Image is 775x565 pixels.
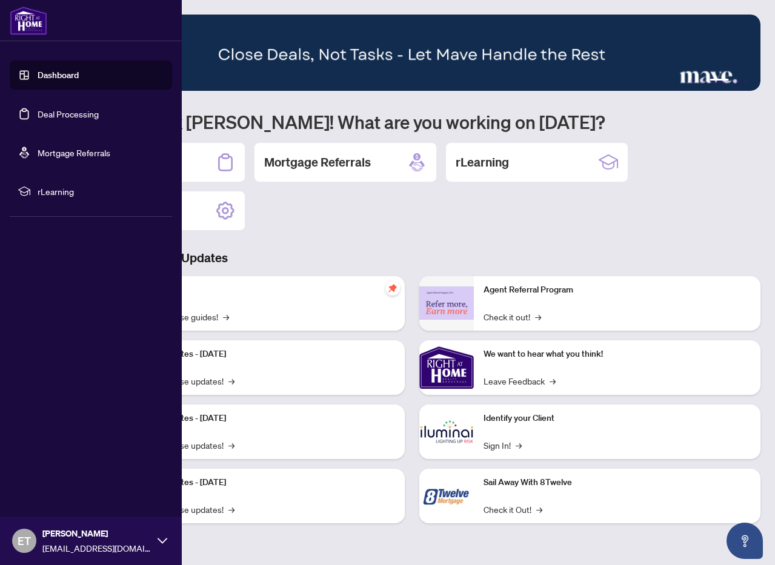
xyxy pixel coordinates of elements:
[484,503,542,516] a: Check it Out!→
[419,405,474,459] img: Identify your Client
[42,541,151,555] span: [EMAIL_ADDRESS][DOMAIN_NAME]
[228,374,234,388] span: →
[535,310,541,323] span: →
[484,310,541,323] a: Check it out!→
[127,476,395,489] p: Platform Updates - [DATE]
[42,527,151,540] span: [PERSON_NAME]
[38,70,79,81] a: Dashboard
[743,79,748,84] button: 5
[456,154,509,171] h2: rLearning
[385,281,400,296] span: pushpin
[264,154,371,171] h2: Mortgage Referrals
[63,110,760,133] h1: Welcome back [PERSON_NAME]! What are you working on [DATE]?
[10,6,47,35] img: logo
[484,348,751,361] p: We want to hear what you think!
[63,249,760,266] h3: Brokerage & Industry Updates
[419,286,474,320] img: Agent Referral Program
[484,476,751,489] p: Sail Away With 8Twelve
[536,503,542,516] span: →
[550,374,556,388] span: →
[710,79,729,84] button: 3
[127,283,395,297] p: Self-Help
[419,469,474,523] img: Sail Away With 8Twelve
[38,108,99,119] a: Deal Processing
[127,412,395,425] p: Platform Updates - [DATE]
[700,79,705,84] button: 2
[127,348,395,361] p: Platform Updates - [DATE]
[18,532,31,549] span: ET
[63,15,760,91] img: Slide 2
[223,310,229,323] span: →
[38,147,110,158] a: Mortgage Referrals
[228,438,234,452] span: →
[484,374,556,388] a: Leave Feedback→
[484,438,522,452] a: Sign In!→
[228,503,234,516] span: →
[690,79,695,84] button: 1
[734,79,739,84] button: 4
[727,523,763,559] button: Open asap
[484,412,751,425] p: Identify your Client
[38,185,164,198] span: rLearning
[516,438,522,452] span: →
[484,283,751,297] p: Agent Referral Program
[419,340,474,395] img: We want to hear what you think!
